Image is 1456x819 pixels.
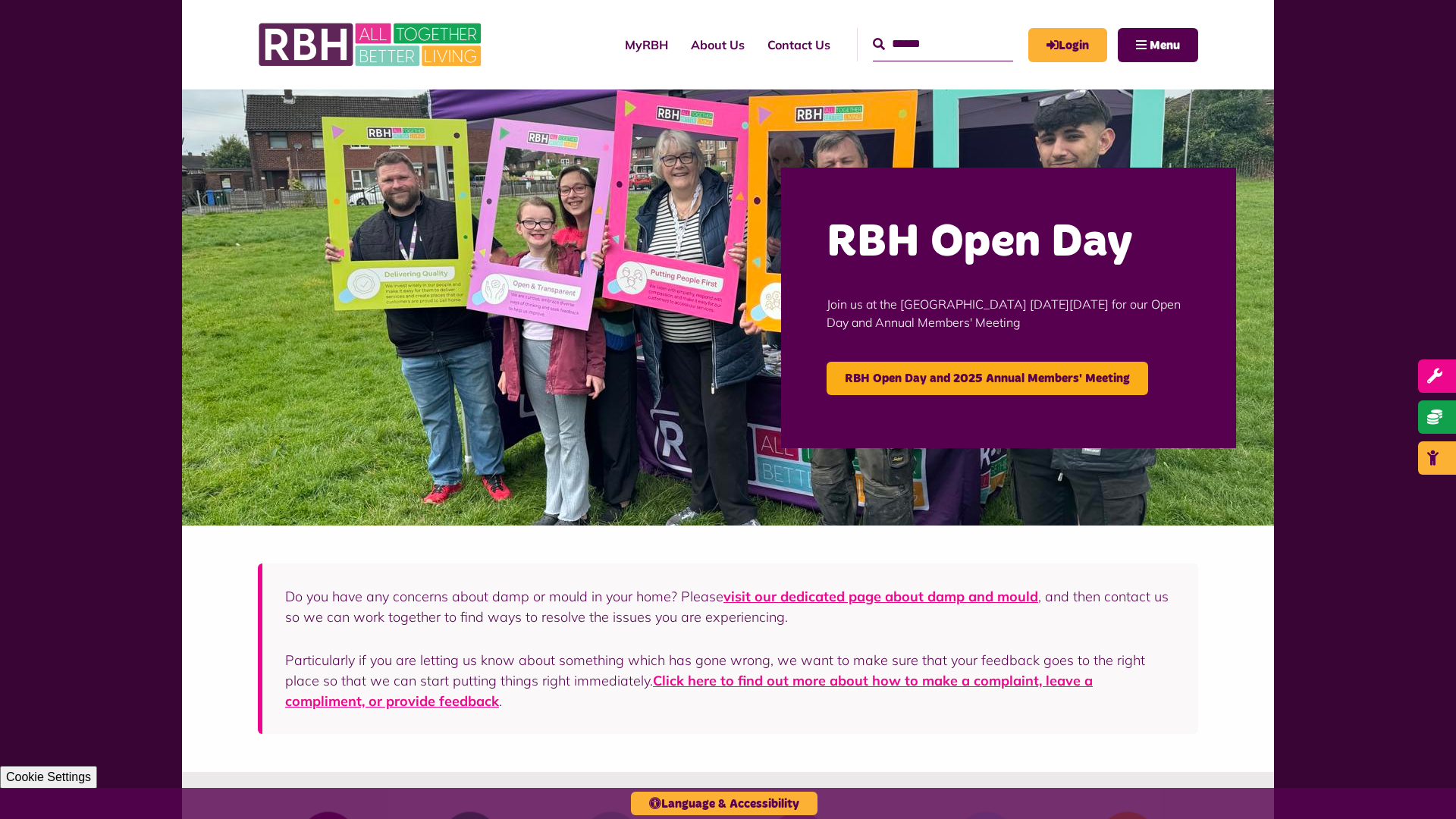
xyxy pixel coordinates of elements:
[827,213,1191,272] h2: RBH Open Day
[1028,28,1107,62] a: MyRBH
[679,24,756,65] a: About Us
[285,672,1093,710] a: Click here to find out more about how to make a complaint, leave a compliment, or provide feedback
[631,792,817,815] button: Language & Accessibility
[258,15,485,74] img: RBH
[723,588,1038,605] a: visit our dedicated page about damp and mould
[827,362,1148,395] a: RBH Open Day and 2025 Annual Members' Meeting
[1118,28,1198,62] button: Navigation
[613,24,679,65] a: MyRBH
[827,272,1191,354] p: Join us at the [GEOGRAPHIC_DATA] [DATE][DATE] for our Open Day and Annual Members' Meeting
[182,89,1274,526] img: Image (22)
[285,650,1175,711] p: Particularly if you are letting us know about something which has gone wrong, we want to make sur...
[756,24,842,65] a: Contact Us
[1150,39,1180,52] span: Menu
[285,586,1175,627] p: Do you have any concerns about damp or mould in your home? Please , and then contact us so we can...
